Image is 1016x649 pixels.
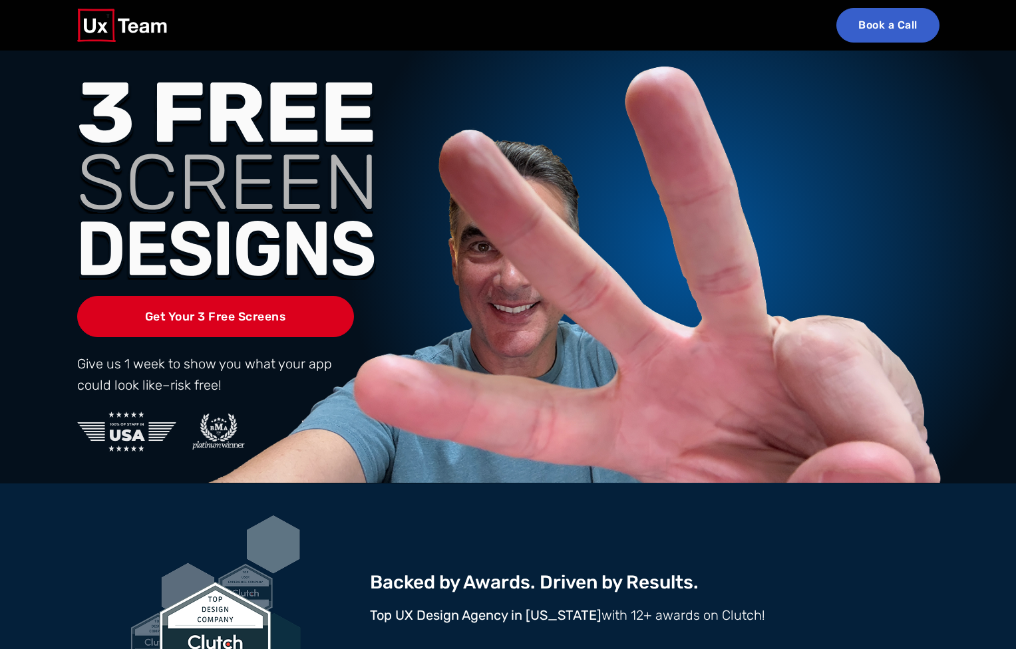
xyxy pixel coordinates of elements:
a: Book a Call [836,8,939,43]
a: Get Your 3 Free Screens [77,296,354,337]
img: BMA Award [187,412,250,452]
img: USA Award [77,412,177,452]
h2: Backed by Awards. Driven by Results. [370,571,939,594]
p: with 12+ awards on Clutch! [370,604,939,626]
p: Give us 1 week to show you what your app could look like–risk free! [77,353,354,396]
strong: Top UX Design Agency in [US_STATE] [370,607,601,623]
img: UX Team [77,9,168,42]
img: 3 Free Screen Designs [77,82,376,280]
